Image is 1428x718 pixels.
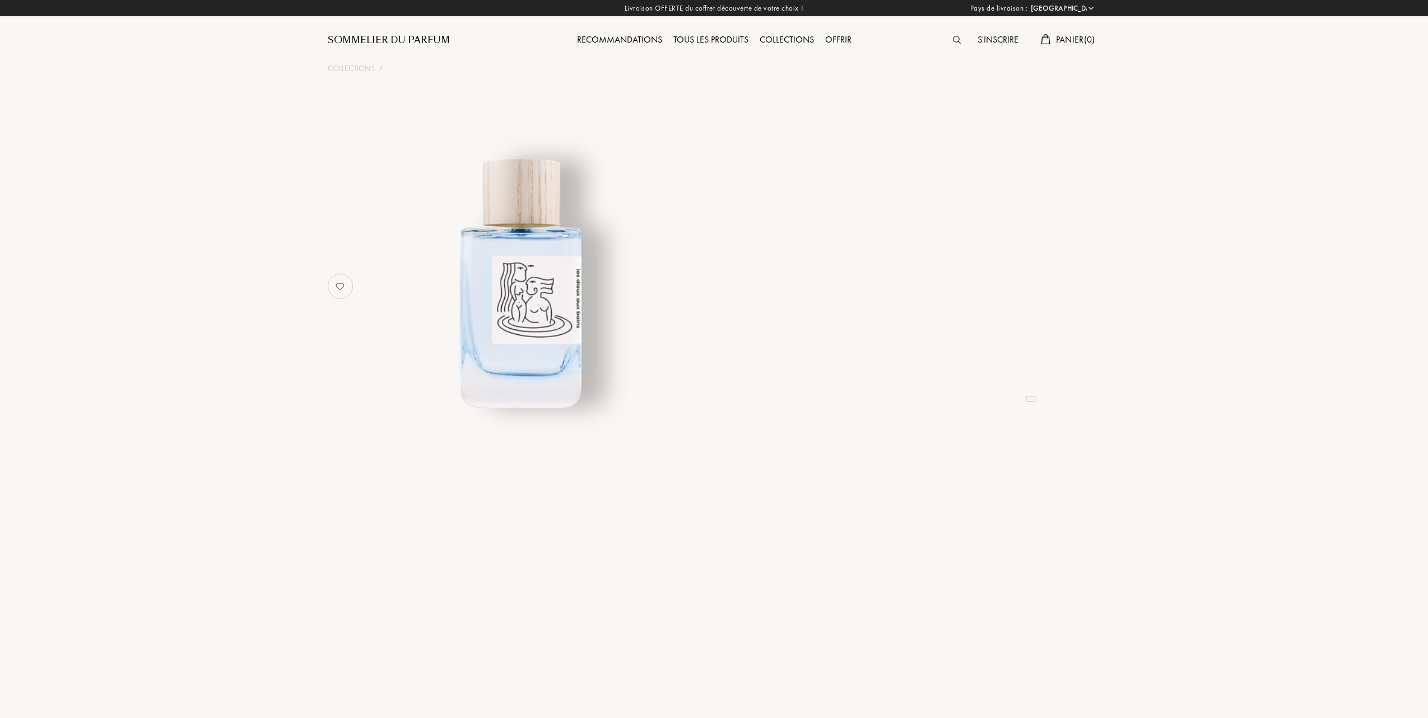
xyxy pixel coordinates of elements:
div: / [378,63,383,74]
a: Collections [328,63,375,74]
img: cart.svg [1041,34,1050,44]
div: Collections [754,33,820,48]
div: Recommandations [571,33,668,48]
div: Tous les produits [668,33,754,48]
span: Pays de livraison : [970,3,1028,14]
img: arrow_w.png [1087,4,1095,12]
img: undefined undefined [382,142,659,419]
a: S'inscrire [972,34,1024,45]
a: Collections [754,34,820,45]
div: Offrir [820,33,857,48]
a: Tous les produits [668,34,754,45]
a: Recommandations [571,34,668,45]
span: Panier ( 0 ) [1056,34,1095,45]
div: S'inscrire [972,33,1024,48]
img: search_icn.svg [953,36,961,44]
a: Sommelier du Parfum [328,34,450,47]
img: no_like_p.png [329,275,351,297]
a: Offrir [820,34,857,45]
